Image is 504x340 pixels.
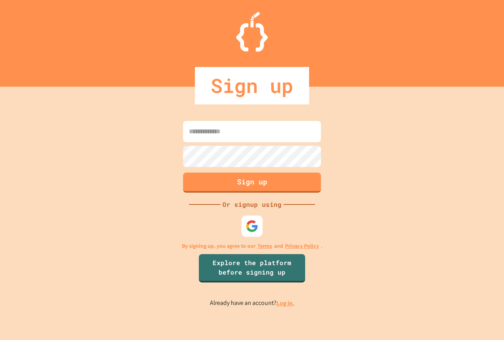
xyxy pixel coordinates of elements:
a: Privacy Policy [285,242,319,250]
a: Explore the platform before signing up [199,254,305,282]
a: Terms [258,242,272,250]
div: Sign up [195,67,309,104]
button: Sign up [183,173,321,193]
img: Logo.svg [236,12,268,52]
a: Log in. [276,299,295,307]
div: Or signup using [220,200,283,209]
img: google-icon.svg [246,219,258,232]
p: By signing up, you agree to our and . [182,242,322,250]
p: Already have an account? [210,298,295,308]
